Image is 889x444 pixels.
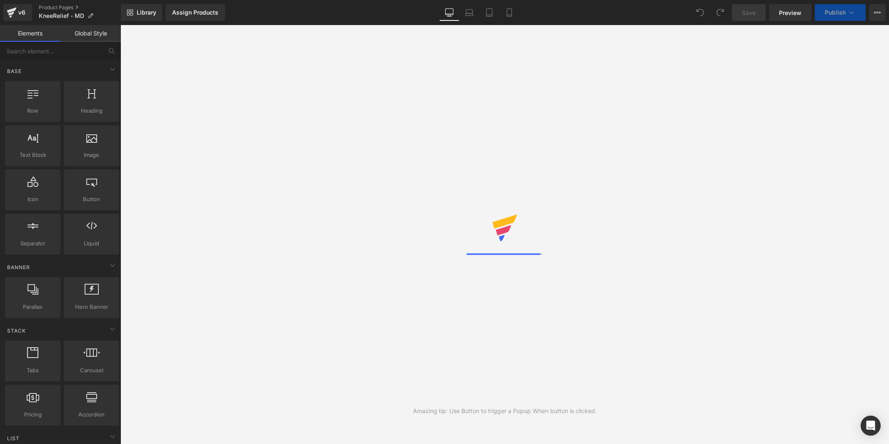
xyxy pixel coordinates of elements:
[17,7,27,18] div: v6
[869,4,886,21] button: More
[499,4,519,21] a: Mobile
[8,366,58,375] span: Tabs
[479,4,499,21] a: Tablet
[60,25,121,42] a: Global Style
[825,9,846,16] span: Publish
[39,13,84,19] span: KneeRelief - MD
[8,239,58,248] span: Separator
[815,4,866,21] button: Publish
[6,327,27,335] span: Stack
[8,195,58,204] span: Icon
[742,8,756,17] span: Save
[66,303,117,311] span: Hero Banner
[8,106,58,115] span: Row
[121,4,162,21] a: New Library
[769,4,811,21] a: Preview
[6,263,31,271] span: Banner
[66,106,117,115] span: Heading
[8,410,58,419] span: Pricing
[66,195,117,204] span: Button
[692,4,709,21] button: Undo
[6,434,20,442] span: List
[66,366,117,375] span: Carousel
[66,151,117,159] span: Image
[779,8,801,17] span: Preview
[8,151,58,159] span: Text Block
[861,416,881,436] div: Open Intercom Messenger
[172,9,218,16] div: Assign Products
[8,303,58,311] span: Parallax
[39,4,121,11] a: Product Pages
[712,4,729,21] button: Redo
[413,406,597,416] div: Amazing tip: Use Button to trigger a Popup When button is clicked.
[459,4,479,21] a: Laptop
[6,67,23,75] span: Base
[439,4,459,21] a: Desktop
[66,239,117,248] span: Liquid
[3,4,32,21] a: v6
[137,9,156,16] span: Library
[66,410,117,419] span: Accordion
